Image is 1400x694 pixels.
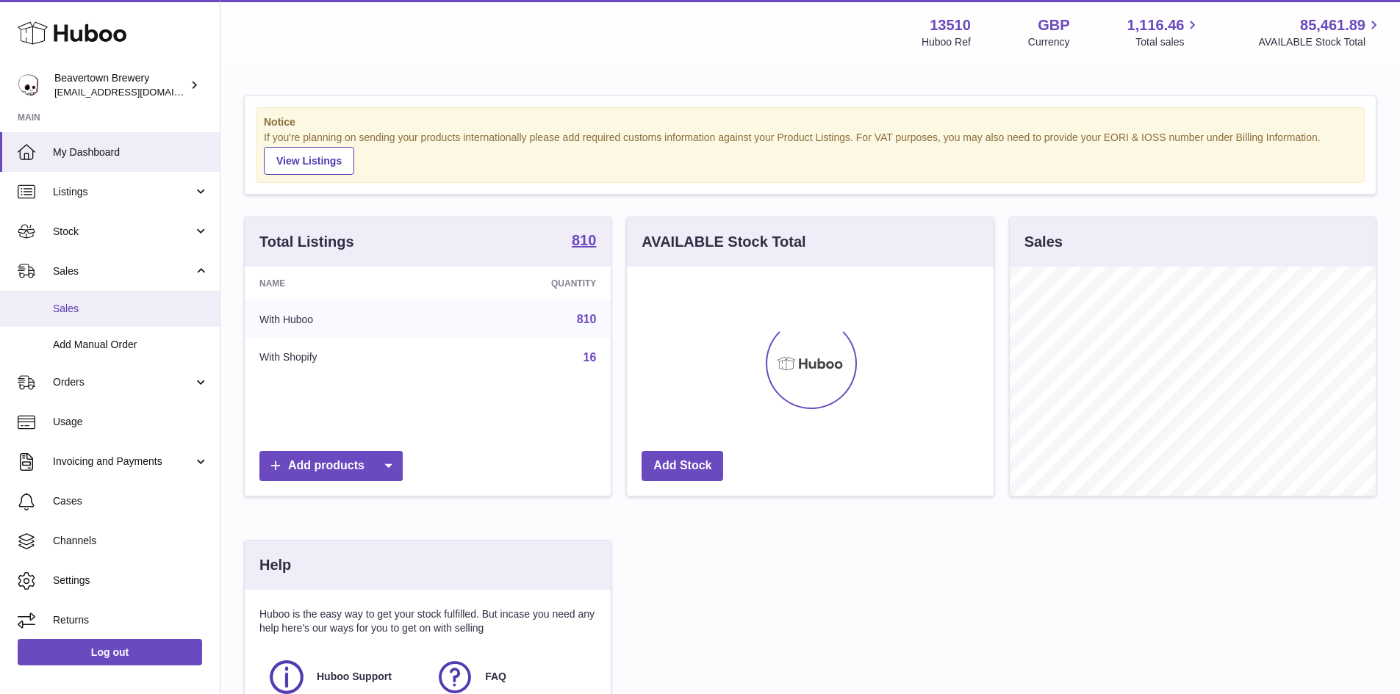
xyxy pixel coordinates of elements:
[572,233,596,250] a: 810
[264,115,1357,129] strong: Notice
[53,534,209,548] span: Channels
[259,451,403,481] a: Add products
[1024,232,1063,252] h3: Sales
[53,375,193,389] span: Orders
[53,415,209,429] span: Usage
[1300,15,1365,35] span: 85,461.89
[53,145,209,159] span: My Dashboard
[584,351,597,364] a: 16
[1135,35,1201,49] span: Total sales
[53,302,209,316] span: Sales
[317,670,392,684] span: Huboo Support
[1127,15,1185,35] span: 1,116.46
[259,607,596,635] p: Huboo is the easy way to get your stock fulfilled. But incase you need any help here's our ways f...
[53,494,209,508] span: Cases
[259,232,354,252] h3: Total Listings
[53,338,209,352] span: Add Manual Order
[642,232,805,252] h3: AVAILABLE Stock Total
[53,574,209,588] span: Settings
[577,313,597,325] a: 810
[245,300,442,339] td: With Huboo
[264,147,354,175] a: View Listings
[18,639,202,665] a: Log out
[53,455,193,469] span: Invoicing and Payments
[53,613,209,627] span: Returns
[53,185,193,199] span: Listings
[53,264,193,278] span: Sales
[1258,15,1382,49] a: 85,461.89 AVAILABLE Stock Total
[1127,15,1202,49] a: 1,116.46 Total sales
[245,267,442,300] th: Name
[1038,15,1069,35] strong: GBP
[54,86,216,98] span: [EMAIL_ADDRESS][DOMAIN_NAME]
[572,233,596,247] strong: 810
[1028,35,1070,49] div: Currency
[1258,35,1382,49] span: AVAILABLE Stock Total
[442,267,611,300] th: Quantity
[264,131,1357,175] div: If you're planning on sending your products internationally please add required customs informati...
[930,15,971,35] strong: 13510
[485,670,506,684] span: FAQ
[53,225,193,239] span: Stock
[54,71,187,99] div: Beavertown Brewery
[922,35,971,49] div: Huboo Ref
[259,555,291,575] h3: Help
[642,451,723,481] a: Add Stock
[245,339,442,377] td: With Shopify
[18,74,40,96] img: internalAdmin-13510@internal.huboo.com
